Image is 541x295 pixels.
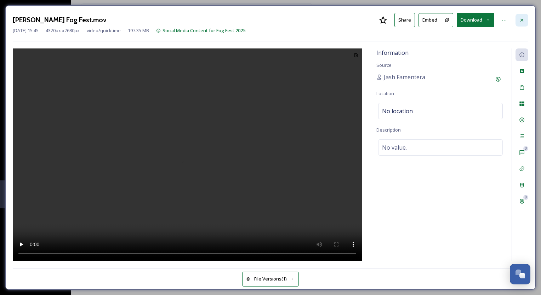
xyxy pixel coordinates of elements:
div: 0 [523,195,528,200]
span: Description [376,127,401,133]
button: Open Chat [510,264,530,284]
button: Download [457,13,494,27]
span: 4320 px x 7680 px [46,27,80,34]
button: Embed [418,13,441,27]
span: [DATE] 15:45 [13,27,39,34]
button: File Versions(1) [242,272,299,286]
button: Share [394,13,415,27]
span: Location [376,90,394,97]
span: Jash Famentera [384,73,425,81]
span: video/quicktime [87,27,121,34]
span: Information [376,49,409,57]
span: Source [376,62,392,68]
span: No value. [382,143,407,152]
span: Social Media Content for Fog Fest 2025 [163,27,245,34]
h3: [PERSON_NAME] Fog Fest.mov [13,15,107,25]
div: 0 [523,146,528,151]
span: 197.35 MB [128,27,149,34]
span: No location [382,107,413,115]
